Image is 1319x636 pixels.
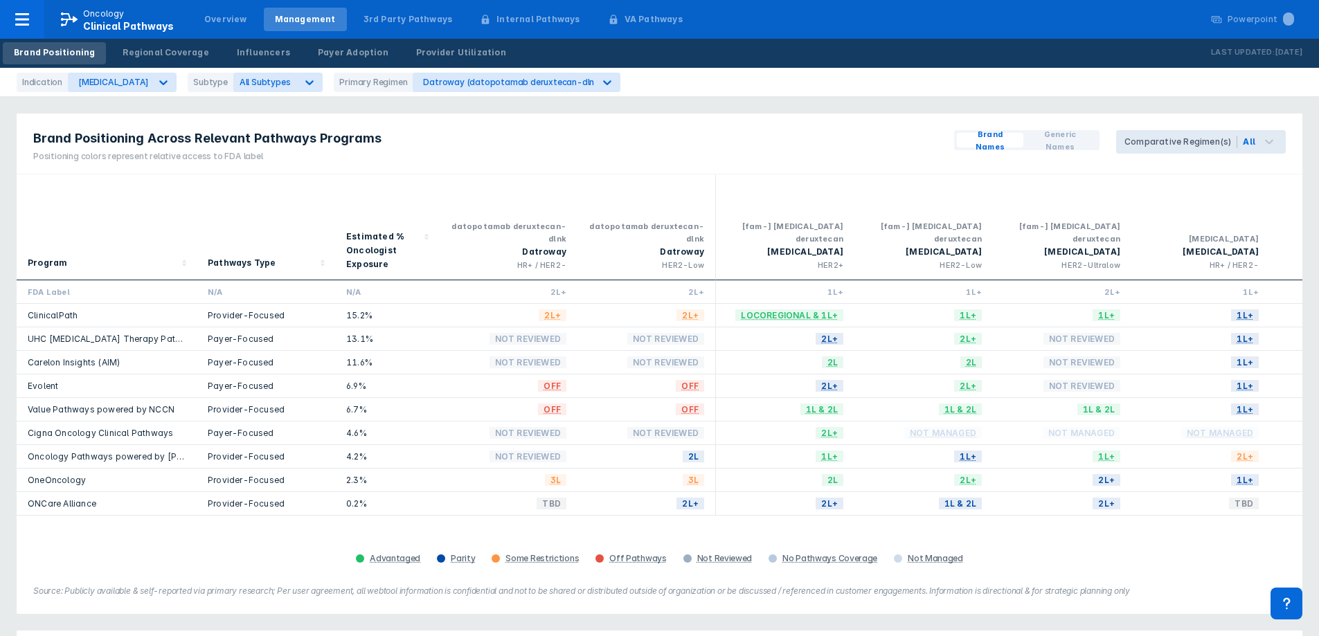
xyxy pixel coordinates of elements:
div: [MEDICAL_DATA] [1004,245,1120,259]
span: 1L+ [1093,307,1120,323]
div: Provider-Focused [208,451,324,462]
span: 2L+ [954,378,982,394]
figcaption: Source: Publicly available & self-reported via primary research; Per user agreement, all webtool ... [33,585,1286,597]
div: Sort [17,174,197,280]
div: [MEDICAL_DATA] [78,77,149,87]
span: 3L [683,472,704,488]
span: 2L [822,472,843,488]
div: 6.9% [346,380,428,392]
button: Brand Names [957,133,1023,147]
div: Not Managed [908,553,963,564]
div: Positioning colors represent relative access to FDA label [33,150,382,163]
a: Payer Adoption [307,42,400,64]
div: 6.7% [346,403,428,415]
span: 1L & 2L [939,496,982,511]
div: Sort [197,174,335,280]
div: 0.2% [346,498,428,509]
div: Subtype [188,73,233,92]
span: 1L & 2L [1077,401,1120,417]
span: 2L+ [816,331,843,347]
span: 2L+ [816,425,843,441]
span: OFF [538,378,566,394]
div: Management [275,13,336,26]
a: Regional Coverage [111,42,219,64]
div: Parity [451,553,475,564]
div: 1L+ [1142,286,1259,298]
span: OFF [538,401,566,417]
div: Payer-Focused [208,380,324,392]
div: 2L+ [589,286,704,298]
div: 1L+ [865,286,982,298]
div: No Pathways Coverage [782,553,877,564]
div: [MEDICAL_DATA] [1142,245,1259,259]
div: HER2-Low [589,259,704,271]
div: Datroway [450,245,566,259]
a: ONCare Alliance [28,498,96,509]
a: Overview [193,8,258,31]
div: Powerpoint [1228,13,1294,26]
div: Provider-Focused [208,498,324,509]
span: 1L+ [816,448,843,464]
p: Last Updated: [1211,46,1275,60]
a: Evolent [28,381,58,391]
div: Datroway (datopotamab deruxtecan-dlnk) [423,77,601,87]
div: [fam-] [MEDICAL_DATA] deruxtecan [1004,220,1120,245]
span: 1L+ [1231,472,1259,488]
div: Payer-Focused [208,356,324,368]
div: HR+ / HER2- [1142,259,1259,271]
div: Contact Support [1271,588,1302,619]
span: 1L & 2L [939,401,982,417]
div: [fam-] [MEDICAL_DATA] deruxtecan [865,220,982,245]
span: Not Reviewed [1043,331,1120,347]
span: 3L [545,472,566,488]
span: Not Reviewed [627,425,704,441]
div: Pathways Type [208,256,276,270]
div: Internal Pathways [496,13,580,26]
div: 2L+ [450,286,566,298]
a: Influencers [226,42,301,64]
span: 2L [683,448,704,464]
span: 1L+ [1231,354,1259,370]
span: Not Managed [1043,425,1120,441]
span: 2L+ [1093,496,1120,511]
div: Advantaged [370,553,420,564]
span: 1L+ [954,448,982,464]
div: Program [28,256,67,270]
span: 2L+ [816,378,843,394]
span: Locoregional & 1L+ [735,307,843,323]
span: All Subtypes [240,77,291,87]
div: datopotamab deruxtecan-dlnk [589,220,704,245]
span: 2L+ [1093,472,1120,488]
span: Not Reviewed [490,425,566,441]
div: Payer-Focused [208,333,324,345]
div: Datroway [589,245,704,259]
div: 1L+ [727,286,843,298]
div: 15.2% [346,309,428,321]
span: Brand Names [962,128,1018,153]
span: 1L+ [1231,401,1259,417]
a: UHC [MEDICAL_DATA] Therapy Pathways [28,334,203,344]
span: 1L+ [1231,307,1259,323]
div: All [1243,136,1255,148]
div: VA Pathways [625,13,683,26]
a: Management [264,8,347,31]
div: 4.2% [346,451,428,462]
div: 3rd Party Pathways [364,13,453,26]
span: TBD [1229,496,1259,511]
div: Payer Adoption [318,46,388,59]
div: Brand Positioning [14,46,95,59]
span: 2L+ [539,307,566,323]
div: 11.6% [346,356,428,368]
div: Provider-Focused [208,403,324,415]
span: Brand Positioning Across Relevant Pathways Programs [33,130,382,147]
a: Provider Utilization [405,42,517,64]
div: Provider-Focused [208,309,324,321]
div: [MEDICAL_DATA] [865,245,982,259]
a: Value Pathways powered by NCCN [28,404,174,415]
a: 3rd Party Pathways [352,8,464,31]
span: Generic Names [1029,128,1091,153]
div: Payer-Focused [208,427,324,439]
span: 1L+ [954,307,982,323]
span: Not Reviewed [490,331,566,347]
span: 1L+ [1093,448,1120,464]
